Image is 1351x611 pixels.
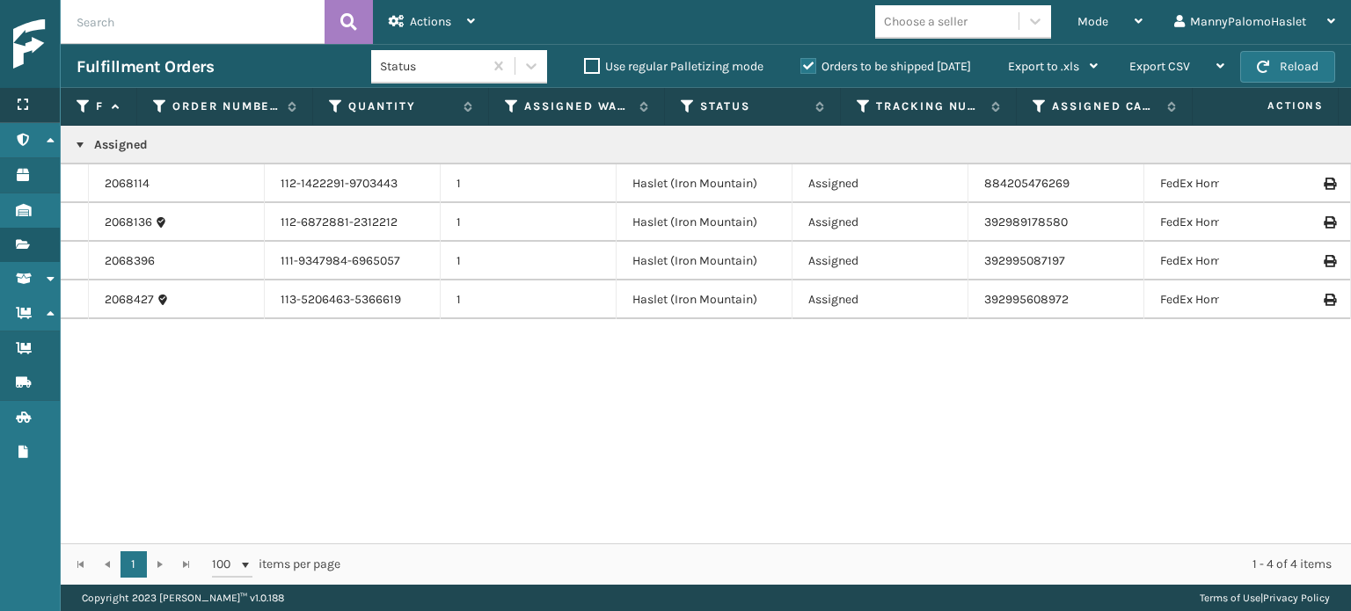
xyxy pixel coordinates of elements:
label: Orders to be shipped [DATE] [800,59,971,74]
label: Status [700,98,807,114]
td: FedEx Home Delivery [1144,280,1320,319]
td: FedEx Home Delivery [1144,242,1320,280]
td: Haslet (Iron Mountain) [617,242,792,280]
a: Terms of Use [1200,592,1260,604]
td: 1 [441,242,617,280]
a: 392995087197 [984,253,1065,268]
a: 884205476269 [984,176,1070,191]
span: Actions [1212,91,1334,120]
span: items per page [212,551,340,578]
a: 2068136 [105,214,152,231]
td: FedEx Home Delivery [1144,203,1320,242]
td: 1 [441,164,617,203]
label: Assigned Carrier Service [1052,98,1158,114]
td: Haslet (Iron Mountain) [617,164,792,203]
label: Assigned Warehouse [524,98,631,114]
a: 392995608972 [984,292,1069,307]
a: 2068396 [105,252,155,270]
td: 1 [441,280,617,319]
button: Reload [1240,51,1335,83]
i: Print Label [1324,294,1334,306]
i: Print Label [1324,255,1334,267]
td: Assigned [792,164,968,203]
span: Mode [1077,14,1108,29]
i: Print Label [1324,178,1334,190]
label: Fulfillment Order Id [96,98,103,114]
span: Actions [410,14,451,29]
td: 1 [441,203,617,242]
span: Export CSV [1129,59,1190,74]
div: Choose a seller [884,12,968,31]
a: 2068427 [105,291,154,309]
p: Copyright 2023 [PERSON_NAME]™ v 1.0.188 [82,585,284,611]
img: logo [13,19,172,69]
td: Assigned [792,242,968,280]
div: | [1200,585,1330,611]
a: Privacy Policy [1263,592,1330,604]
span: 100 [212,556,238,573]
a: 1 [120,551,147,578]
td: 113-5206463-5366619 [265,280,441,319]
label: Order Number [172,98,279,114]
label: Use regular Palletizing mode [584,59,763,74]
td: FedEx Home Delivery [1144,164,1320,203]
a: 392989178580 [984,215,1068,229]
div: 1 - 4 of 4 items [365,556,1332,573]
td: Assigned [792,203,968,242]
h3: Fulfillment Orders [77,56,214,77]
label: Quantity [348,98,455,114]
td: 112-1422291-9703443 [265,164,441,203]
td: 111-9347984-6965057 [265,242,441,280]
td: Haslet (Iron Mountain) [617,203,792,242]
a: 2068114 [105,175,150,193]
i: Print Label [1324,216,1334,229]
td: Assigned [792,280,968,319]
td: 112-6872881-2312212 [265,203,441,242]
td: Haslet (Iron Mountain) [617,280,792,319]
span: Export to .xls [1008,59,1079,74]
label: Tracking Number [876,98,982,114]
div: Status [380,57,485,76]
